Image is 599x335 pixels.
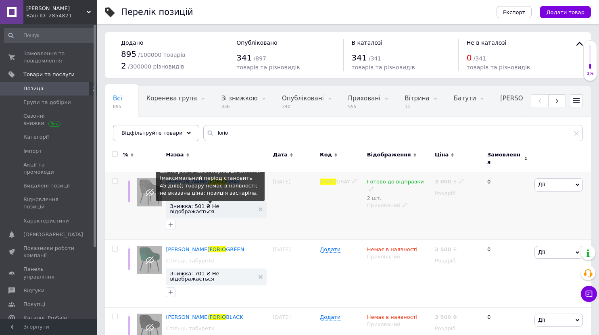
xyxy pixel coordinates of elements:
div: [DATE] [271,239,318,307]
span: Приховані [348,95,381,102]
img: Кресло LEOBERT FORIO GREEN [137,246,162,274]
div: Прихований [367,253,431,260]
span: товарів та різновидів [467,64,530,71]
span: Батути [454,95,476,102]
div: Ваш ID: 2854821 [26,12,97,19]
span: Позиції [23,85,43,92]
a: Стільці, табурети [166,325,214,332]
span: Знижка: 501 ₴ Не відображається [170,204,255,214]
a: [PERSON_NAME]FORIOGREEN [166,246,244,252]
span: GRAY [336,179,350,185]
span: [PERSON_NAME] [166,314,209,320]
span: Знижка: 701 ₴ Не відображається [170,271,255,281]
span: 336 [221,104,257,110]
span: FORIO [209,314,226,320]
span: Каталог ProSale [23,314,67,322]
b: 3 500 [435,314,451,320]
div: Роздріб [435,190,480,197]
div: ₴ [435,314,457,321]
span: Назва [166,151,184,158]
span: Дата [273,151,288,158]
div: Прихований [367,321,431,328]
span: [PERSON_NAME] [166,246,209,252]
div: ₴ [435,246,457,253]
a: Стільці, табурети [166,257,214,264]
span: Додано [121,40,143,46]
span: Характеристики [23,217,69,225]
div: Роздріб [435,257,480,264]
span: Ціна [435,151,449,158]
span: FORIO [209,246,226,252]
span: / 341 [474,55,486,62]
span: Замовлення [487,151,522,166]
span: Категорії [23,133,49,141]
a: [PERSON_NAME]FORIOBLACK [166,314,243,320]
span: Відфільтруйте товари [121,130,183,136]
span: Імпорт [23,148,42,155]
div: [DATE] [271,172,318,240]
span: 555 [348,104,381,110]
div: 1% [584,71,597,77]
span: В каталозі [352,40,383,46]
span: Опубліковано [236,40,278,46]
span: 11 [405,104,429,110]
span: % [123,151,128,158]
b: 3 500 [435,246,451,252]
span: / 100000 товарів [138,52,185,58]
span: Додати [320,246,340,253]
span: GREEN [226,246,244,252]
span: Додати товар [546,9,584,15]
span: Код [320,151,332,158]
span: Всі [113,95,122,102]
div: Роздріб [435,325,480,332]
span: Дії [538,249,545,255]
span: Зі знижкою [221,95,257,102]
div: Перелік позицій [121,8,193,17]
span: 340 [282,104,324,110]
div: Прихований [367,202,431,209]
span: Додати [320,314,340,320]
span: товарів та різновидів [236,64,300,71]
span: / 341 [369,55,381,62]
span: Покупці [23,301,45,308]
span: Експорт [503,9,526,15]
span: BLACK [226,314,243,320]
span: Готово до відправки [367,179,424,187]
div: 0 [482,239,532,307]
span: Немає в наявності [367,314,417,323]
span: товарів та різновидів [352,64,415,71]
span: [PERSON_NAME] та покривала [500,95,595,102]
span: Акції та промокоди [23,161,75,176]
span: 2 [121,61,126,71]
span: Дії [538,181,545,187]
span: / 897 [254,55,266,62]
span: 341 [352,53,367,62]
img: Кресло LEOBERT FORIO GRAY [137,178,162,206]
span: Немає в наявності [367,246,417,255]
span: / 300000 різновидів [128,63,184,70]
span: Опубліковані [282,95,324,102]
span: 895 [121,49,136,59]
span: FORIO [320,179,336,185]
span: [DEMOGRAPHIC_DATA] [23,231,83,238]
button: Експорт [497,6,532,18]
span: Відгуки [23,287,44,294]
input: Пошук [4,28,95,43]
span: Замовлення та повідомлення [23,50,75,65]
div: 0 [482,172,532,240]
span: Коренева група [146,95,197,102]
button: Чат з покупцем [581,286,597,302]
span: 0 [467,53,472,62]
input: Пошук по назві позиції, артикулу і пошуковим запитам [203,125,583,141]
span: Відновлення позицій [23,196,75,210]
span: Не в каталозі [467,40,507,46]
span: Інтернет Магазин Melville [26,5,87,12]
span: Панель управління [23,266,75,280]
b: 3 000 [435,179,451,185]
span: Палатки, Опубліковані [113,125,186,133]
span: Видалені позиції [23,182,70,189]
span: Групи та добірки [23,99,71,106]
span: Дії [538,317,545,323]
span: Відображення [367,151,411,158]
span: Показники роботи компанії [23,245,75,259]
